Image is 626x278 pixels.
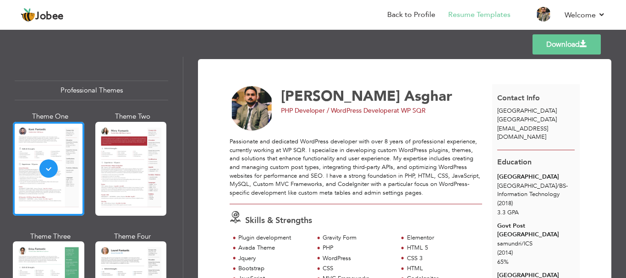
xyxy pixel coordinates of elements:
div: Theme Four [97,232,169,241]
img: jobee.io [21,8,35,22]
a: Download [533,34,601,55]
span: / [557,182,559,190]
span: Asghar [404,87,452,106]
a: Back to Profile [387,10,435,20]
div: CSS 3 [407,254,477,263]
div: Gravity Form [323,234,393,242]
span: at WP SQR [394,106,426,115]
span: [GEOGRAPHIC_DATA] [497,115,557,124]
span: (2018) [497,199,513,207]
div: Professional Themes [15,81,168,100]
div: HTML 5 [407,244,477,252]
div: Govt Post [GEOGRAPHIC_DATA] [497,222,575,239]
span: 65% [497,258,509,266]
div: [GEOGRAPHIC_DATA] [497,173,575,181]
span: [GEOGRAPHIC_DATA] BS-Information Technology [497,182,568,199]
img: Profile Img [536,7,551,22]
span: Education [497,157,532,167]
a: Jobee [21,8,64,22]
span: PHP Developer / WordPress Developer [281,106,394,115]
div: Jquery [238,254,308,263]
div: Avada Theme [238,244,308,252]
div: Bootstrap [238,264,308,273]
span: Contact Info [497,93,540,103]
div: CSS [323,264,393,273]
span: [EMAIL_ADDRESS][DOMAIN_NAME] [497,125,548,142]
div: Theme Three [15,232,86,241]
div: WordPress [323,254,393,263]
div: Plugin development [238,234,308,242]
div: Elementor [407,234,477,242]
div: PHP [323,244,393,252]
span: 3.3 GPA [497,208,519,217]
span: [GEOGRAPHIC_DATA] [497,107,557,115]
span: (2014) [497,249,513,257]
div: HTML [407,264,477,273]
span: samundri ICS [497,240,533,248]
div: Passionate and dedicated WordPress developer with over 8 years of professional experience, curren... [230,137,482,197]
span: / [522,240,524,248]
div: Theme One [15,112,86,121]
span: Skills & Strengths [245,215,312,226]
span: Jobee [35,11,64,22]
div: Theme Two [97,112,169,121]
a: Resume Templates [448,10,511,20]
a: Welcome [565,10,605,21]
span: [PERSON_NAME] [281,87,400,106]
img: No image [230,86,275,131]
